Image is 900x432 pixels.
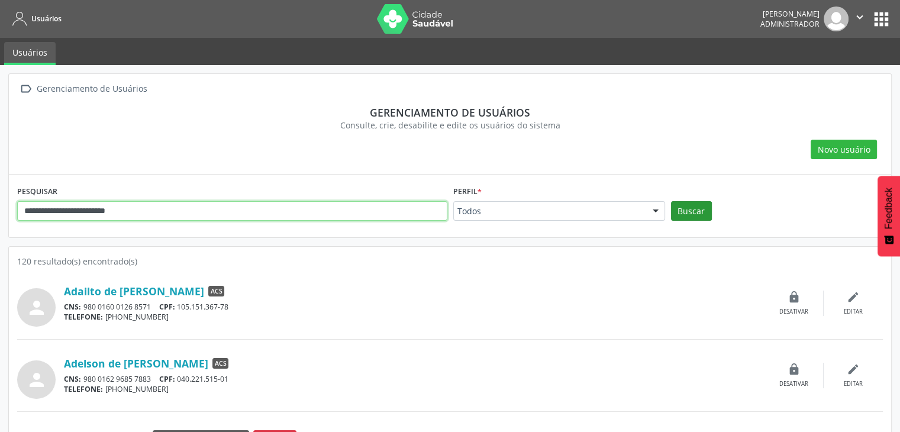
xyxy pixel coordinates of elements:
[760,9,820,19] div: [PERSON_NAME]
[453,183,482,201] label: Perfil
[31,14,62,24] span: Usuários
[779,308,808,316] div: Desativar
[788,363,801,376] i: lock
[159,374,175,384] span: CPF:
[844,380,863,388] div: Editar
[26,369,47,391] i: person
[34,80,149,98] div: Gerenciamento de Usuários
[64,374,764,384] div: 980 0162 9685 7883 040.221.515-01
[64,384,103,394] span: TELEFONE:
[878,176,900,256] button: Feedback - Mostrar pesquisa
[811,140,877,160] button: Novo usuário
[212,358,228,369] span: ACS
[26,297,47,318] i: person
[17,80,149,98] a:  Gerenciamento de Usuários
[64,384,764,394] div: [PHONE_NUMBER]
[844,308,863,316] div: Editar
[17,80,34,98] i: 
[849,7,871,31] button: 
[208,286,224,296] span: ACS
[64,357,208,370] a: Adelson de [PERSON_NAME]
[818,143,870,156] span: Novo usuário
[847,363,860,376] i: edit
[8,9,62,28] a: Usuários
[25,106,875,119] div: Gerenciamento de usuários
[17,183,57,201] label: PESQUISAR
[64,302,764,312] div: 980 0160 0126 8571 105.151.367-78
[847,291,860,304] i: edit
[871,9,892,30] button: apps
[671,201,712,221] button: Buscar
[64,302,81,312] span: CNS:
[64,312,103,322] span: TELEFONE:
[4,42,56,65] a: Usuários
[64,285,204,298] a: Adailto de [PERSON_NAME]
[64,312,764,322] div: [PHONE_NUMBER]
[25,119,875,131] div: Consulte, crie, desabilite e edite os usuários do sistema
[159,302,175,312] span: CPF:
[853,11,866,24] i: 
[17,255,883,267] div: 120 resultado(s) encontrado(s)
[779,380,808,388] div: Desativar
[760,19,820,29] span: Administrador
[788,291,801,304] i: lock
[883,188,894,229] span: Feedback
[64,374,81,384] span: CNS:
[824,7,849,31] img: img
[457,205,641,217] span: Todos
